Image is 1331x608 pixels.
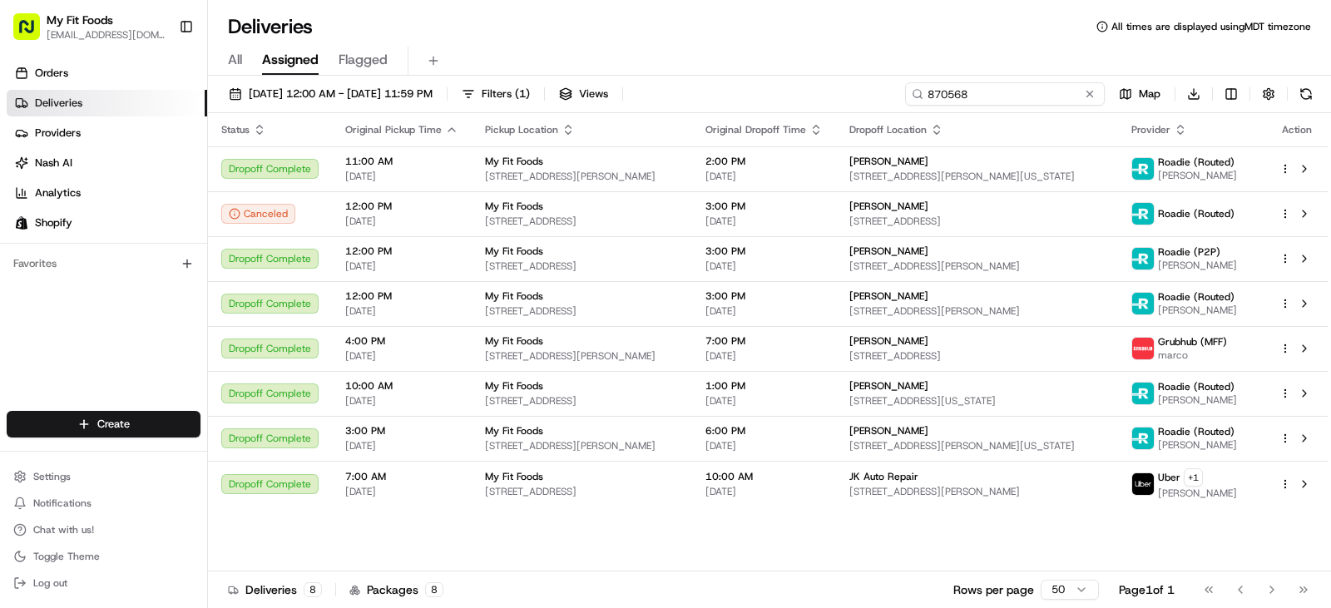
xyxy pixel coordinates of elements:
span: [STREET_ADDRESS][PERSON_NAME] [485,439,679,452]
span: [PERSON_NAME] [849,245,928,258]
button: Log out [7,571,200,595]
span: 1:00 PM [705,379,823,393]
span: Filters [482,87,530,101]
span: 12:00 PM [345,245,458,258]
span: Roadie (Routed) [1158,425,1235,438]
span: [DATE] [345,170,458,183]
span: Pickup Location [485,123,558,136]
span: 3:00 PM [705,289,823,303]
span: [DATE] [705,439,823,452]
span: 4:00 PM [345,334,458,348]
span: 7:00 AM [345,470,458,483]
span: Analytics [35,185,81,200]
div: 8 [425,582,443,597]
span: [STREET_ADDRESS] [485,304,679,318]
div: 📗 [17,329,30,342]
img: roadie-logo-v2.jpg [1132,293,1154,314]
span: Chat with us! [33,523,94,536]
h1: Deliveries [228,13,313,40]
span: [STREET_ADDRESS] [485,215,679,228]
img: 1736555255976-a54dd68f-1ca7-489b-9aae-adbdc363a1c4 [33,259,47,272]
a: Nash AI [7,150,207,176]
span: Create [97,417,130,432]
span: Status [221,123,250,136]
a: 📗Knowledge Base [10,320,134,350]
span: Original Pickup Time [345,123,442,136]
span: [DATE] [345,304,458,318]
span: Pylon [166,368,201,380]
span: Settings [33,470,71,483]
span: • [181,258,186,271]
span: My Fit Foods [485,379,543,393]
span: Wisdom [PERSON_NAME] [52,258,177,271]
span: Log out [33,576,67,590]
span: [PERSON_NAME] [1158,304,1237,317]
span: My Fit Foods [485,155,543,168]
span: [DATE] [345,260,458,273]
span: [STREET_ADDRESS][PERSON_NAME] [849,260,1105,273]
span: Toggle Theme [33,550,100,563]
span: Dropoff Location [849,123,927,136]
span: [PERSON_NAME] [849,289,928,303]
button: [DATE] 12:00 AM - [DATE] 11:59 PM [221,82,440,106]
button: Filters(1) [454,82,537,106]
button: +1 [1184,468,1203,487]
button: Chat with us! [7,518,200,541]
span: [STREET_ADDRESS][US_STATE] [849,394,1105,408]
span: [PERSON_NAME] [849,334,928,348]
span: [DATE] 12:00 AM - [DATE] 11:59 PM [249,87,433,101]
button: Views [552,82,616,106]
button: My Fit Foods [47,12,113,28]
span: All times are displayed using MDT timezone [1111,20,1311,33]
div: 8 [304,582,322,597]
span: [PERSON_NAME] [849,155,928,168]
span: Uber [1158,471,1180,484]
span: [DATE] [705,394,823,408]
span: Orders [35,66,68,81]
a: Providers [7,120,207,146]
button: Settings [7,465,200,488]
span: [DATE] [705,304,823,318]
img: Wisdom Oko [17,242,43,274]
span: [STREET_ADDRESS] [485,394,679,408]
img: Shopify logo [15,216,28,230]
span: [DATE] [705,349,823,363]
img: uber-new-logo.jpeg [1132,473,1154,495]
span: 3:00 PM [705,200,823,213]
span: 11:00 AM [345,155,458,168]
span: marco [1158,348,1227,362]
span: Original Dropoff Time [705,123,806,136]
p: Welcome 👋 [17,67,303,93]
span: [STREET_ADDRESS][PERSON_NAME][US_STATE] [849,439,1105,452]
span: [STREET_ADDRESS][PERSON_NAME] [485,170,679,183]
a: Orders [7,60,207,87]
span: [STREET_ADDRESS] [849,349,1105,363]
button: Refresh [1294,82,1318,106]
span: [STREET_ADDRESS][PERSON_NAME] [849,304,1105,318]
div: We're available if you need us! [75,175,229,189]
span: [PERSON_NAME] [849,379,928,393]
span: [PERSON_NAME] [849,424,928,437]
a: 💻API Documentation [134,320,274,350]
button: Map [1111,82,1168,106]
span: 6:00 PM [705,424,823,437]
span: Flagged [339,50,388,70]
span: [PERSON_NAME] [1158,169,1237,182]
div: Action [1279,123,1314,136]
span: [DATE] [345,394,458,408]
span: Roadie (Routed) [1158,207,1235,220]
span: [PERSON_NAME] [1158,487,1237,500]
img: roadie-logo-v2.jpg [1132,428,1154,449]
span: 12:00 PM [345,289,458,303]
img: 5e692f75ce7d37001a5d71f1 [1132,338,1154,359]
span: Notifications [33,497,92,510]
a: Shopify [7,210,207,236]
img: roadie-logo-v2.jpg [1132,248,1154,269]
span: My Fit Foods [485,424,543,437]
span: Map [1139,87,1160,101]
button: Create [7,411,200,437]
span: [STREET_ADDRESS][PERSON_NAME][US_STATE] [849,170,1105,183]
span: [STREET_ADDRESS] [485,260,679,273]
img: Nash [17,17,50,50]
